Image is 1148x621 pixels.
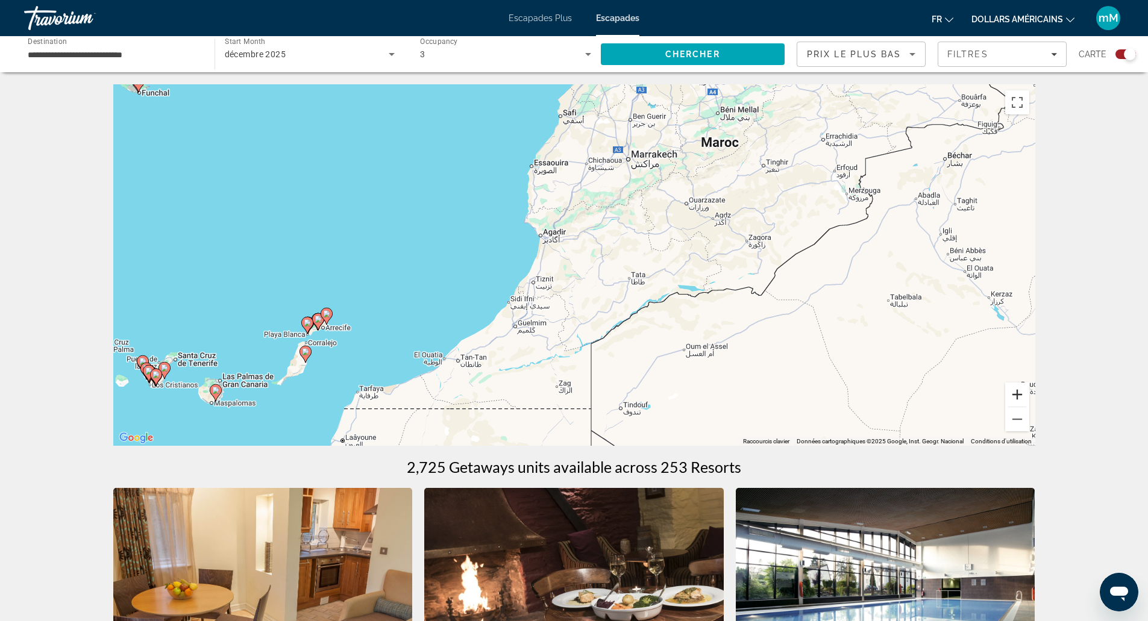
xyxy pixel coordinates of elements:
[971,438,1032,445] a: Conditions d'utilisation (s'ouvre dans un nouvel onglet)
[1005,90,1029,114] button: Passer en plein écran
[28,37,67,45] span: Destination
[420,49,425,59] span: 3
[509,13,572,23] a: Escapades Plus
[797,438,964,445] span: Données cartographiques ©2025 Google, Inst. Geogr. Nacional
[601,43,785,65] button: Search
[807,49,902,59] span: Prix ​​​​le plus bas
[947,49,988,59] span: Filtres
[225,37,265,46] span: Start Month
[971,14,1063,24] font: dollars américains
[932,10,953,28] button: Changer de langue
[932,14,942,24] font: fr
[116,430,156,446] a: Ouvrir cette zone dans Google Maps (dans une nouvelle fenêtre)
[807,47,915,61] mat-select: Sort by
[24,2,145,34] a: Travorium
[407,458,741,476] h1: 2,725 Getaways units available across 253 Resorts
[1093,5,1124,31] button: Menu utilisateur
[1100,573,1138,611] iframe: Bouton de lancement de la fenêtre de messagerie
[1079,46,1106,63] span: Carte
[420,37,458,46] span: Occupancy
[665,49,720,59] span: Chercher
[938,42,1067,67] button: Filters
[28,48,199,62] input: Select destination
[1099,11,1118,24] font: mM
[116,430,156,446] img: Google
[1005,407,1029,431] button: Zoom arrière
[743,437,789,446] button: Raccourcis clavier
[971,10,1074,28] button: Changer de devise
[596,13,639,23] a: Escapades
[225,49,286,59] span: décembre 2025
[1005,382,1029,407] button: Zoom avant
